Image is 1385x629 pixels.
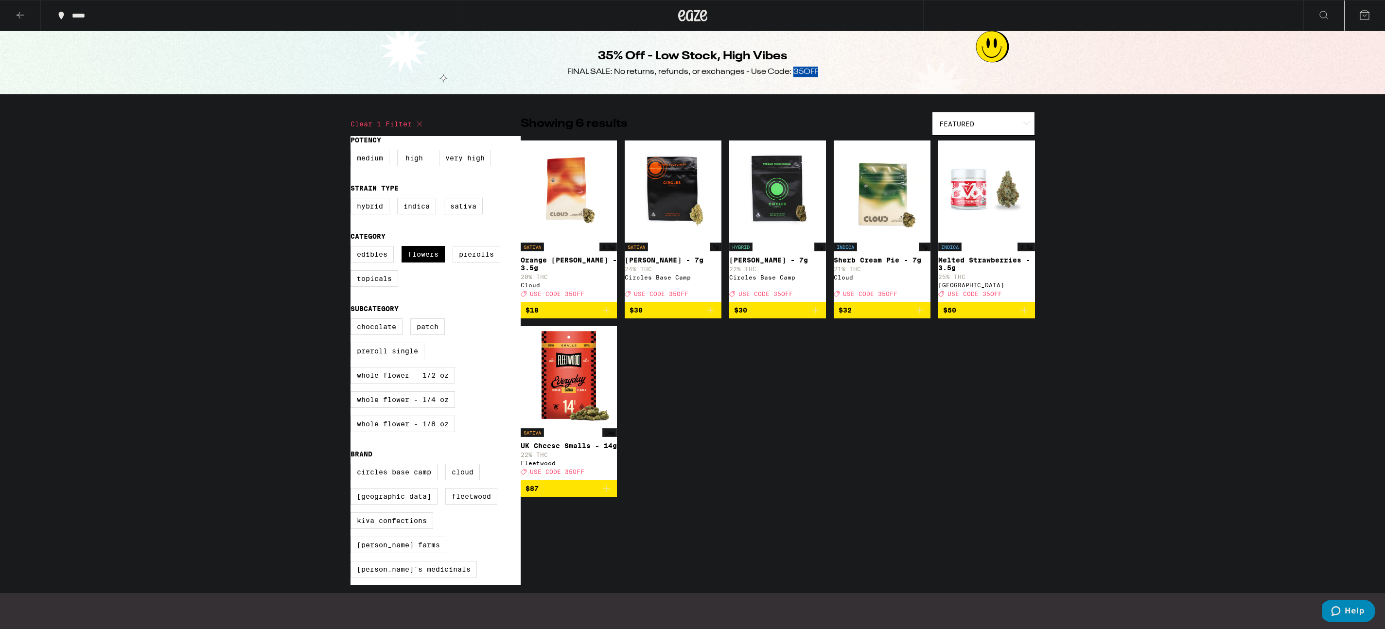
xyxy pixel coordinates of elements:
div: Fleetwood [521,460,617,466]
span: $30 [630,306,643,314]
span: USE CODE 35OFF [738,291,793,297]
img: Cloud - Sherb Cream Pie - 7g [834,140,930,238]
label: High [397,150,431,166]
span: USE CODE 35OFF [634,291,688,297]
p: 7g [814,243,826,251]
label: [GEOGRAPHIC_DATA] [351,488,438,505]
button: Add to bag [938,302,1035,318]
p: SATIVA [625,243,648,251]
label: Prerolls [453,246,500,262]
p: INDICA [834,243,857,251]
div: Cloud [834,274,930,280]
p: Sherb Cream Pie - 7g [834,256,930,264]
label: Whole Flower - 1/4 oz [351,391,455,408]
p: 24% THC [625,266,721,272]
iframe: Opens a widget where you can find more information [1322,600,1375,624]
span: $18 [526,306,539,314]
span: $32 [839,306,852,314]
p: 20% THC [521,274,617,280]
label: Whole Flower - 1/2 oz [351,367,455,384]
span: $87 [526,485,539,492]
legend: Strain Type [351,184,399,192]
p: Orange [PERSON_NAME] - 3.5g [521,256,617,272]
p: INDICA [938,243,962,251]
a: Open page for Lantz - 7g from Circles Base Camp [729,140,826,302]
button: Add to bag [521,480,617,497]
label: Circles Base Camp [351,464,438,480]
p: SATIVA [521,428,544,437]
label: Topicals [351,270,398,287]
label: Sativa [444,198,483,214]
div: [GEOGRAPHIC_DATA] [938,282,1035,288]
span: USE CODE 35OFF [530,469,584,475]
p: Showing 6 results [521,116,627,132]
img: Circles Base Camp - Hella Jelly - 7g [625,140,721,238]
button: Add to bag [625,302,721,318]
p: [PERSON_NAME] - 7g [729,256,826,264]
a: Open page for UK Cheese Smalls - 14g from Fleetwood [521,326,617,480]
button: Add to bag [521,302,617,318]
label: Patch [410,318,445,335]
div: FINAL SALE: No returns, refunds, or exchanges - Use Code: 35OFF [567,67,818,77]
a: Open page for Orange Runtz - 3.5g from Cloud [521,140,617,302]
label: Kiva Confections [351,512,433,529]
p: 7g [710,243,721,251]
h1: 35% Off - Low Stock, High Vibes [598,48,787,65]
button: Add to bag [834,302,930,318]
div: Circles Base Camp [729,274,826,280]
label: Fleetwood [445,488,497,505]
p: 3.5g [599,243,617,251]
p: 7g [919,243,930,251]
div: Cloud [521,282,617,288]
p: 25% THC [938,274,1035,280]
p: UK Cheese Smalls - 14g [521,442,617,450]
img: Fleetwood - UK Cheese Smalls - 14g [521,326,617,423]
label: Preroll Single [351,343,424,359]
legend: Category [351,232,386,240]
p: Melted Strawberries - 3.5g [938,256,1035,272]
img: Ember Valley - Melted Strawberries - 3.5g [938,140,1035,238]
span: USE CODE 35OFF [530,291,584,297]
label: Medium [351,150,389,166]
label: Very High [439,150,491,166]
label: Whole Flower - 1/8 oz [351,416,455,432]
label: Chocolate [351,318,403,335]
img: Circles Base Camp - Lantz - 7g [729,140,826,238]
label: Edibles [351,246,394,262]
p: SATIVA [521,243,544,251]
label: Cloud [445,464,480,480]
legend: Subcategory [351,305,399,313]
p: HYBRID [729,243,753,251]
legend: Brand [351,450,372,458]
p: 3.5g [1017,243,1035,251]
p: 22% THC [521,452,617,458]
span: USE CODE 35OFF [843,291,897,297]
img: Cloud - Orange Runtz - 3.5g [521,140,617,238]
span: $50 [943,306,956,314]
label: Indica [397,198,436,214]
p: [PERSON_NAME] - 7g [625,256,721,264]
p: 14g [602,428,617,437]
legend: Potency [351,136,381,144]
span: USE CODE 35OFF [947,291,1002,297]
label: Flowers [402,246,445,262]
a: Open page for Melted Strawberries - 3.5g from Ember Valley [938,140,1035,302]
a: Open page for Sherb Cream Pie - 7g from Cloud [834,140,930,302]
a: Open page for Hella Jelly - 7g from Circles Base Camp [625,140,721,302]
label: Hybrid [351,198,389,214]
span: Featured [939,120,974,128]
label: [PERSON_NAME]'s Medicinals [351,561,477,577]
button: Clear 1 filter [351,112,425,136]
div: Circles Base Camp [625,274,721,280]
label: [PERSON_NAME] Farms [351,537,446,553]
span: $30 [734,306,747,314]
button: Add to bag [729,302,826,318]
p: 21% THC [834,266,930,272]
p: 22% THC [729,266,826,272]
